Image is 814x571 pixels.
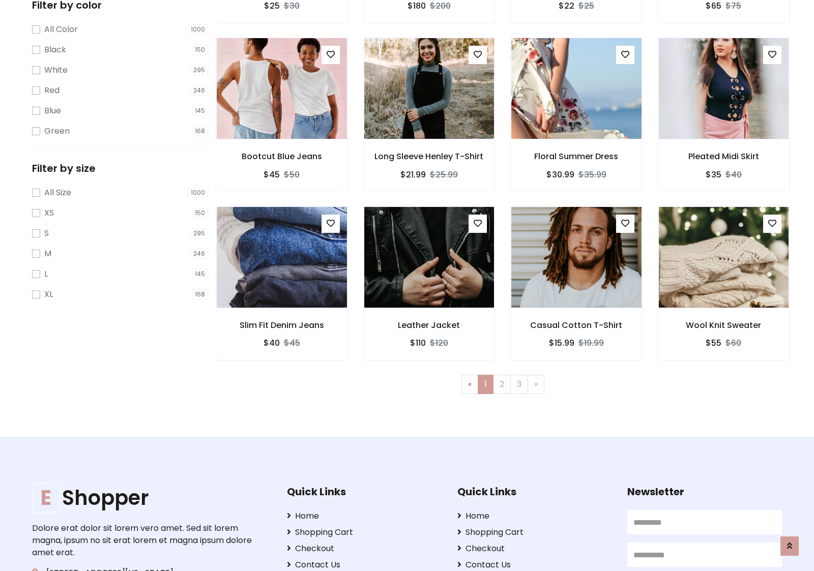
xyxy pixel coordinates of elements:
[44,44,66,56] label: Black
[287,510,442,522] a: Home
[457,486,612,498] h5: Quick Links
[188,24,208,35] span: 1000
[192,208,208,218] span: 150
[549,338,574,348] h6: $15.99
[192,126,208,136] span: 168
[410,338,426,348] h6: $110
[578,169,606,181] del: $35.99
[457,510,612,522] a: Home
[44,105,61,117] label: Blue
[287,486,442,498] h5: Quick Links
[457,559,612,571] a: Contact Us
[493,375,511,394] a: 2
[725,337,741,349] del: $60
[32,522,255,559] p: Dolore erat dolor sit lorem vero amet. Sed sit lorem magna, ipsum no sit erat lorem et magna ipsu...
[44,84,60,97] label: Red
[478,375,493,394] a: 1
[546,170,574,179] h6: $30.99
[44,64,68,76] label: White
[264,1,280,11] h6: $25
[287,543,442,555] a: Checkout
[44,23,78,36] label: All Color
[528,375,544,394] a: Next
[44,125,70,137] label: Green
[44,207,54,219] label: XS
[190,65,208,75] span: 295
[44,268,48,280] label: L
[287,559,442,571] a: Contact Us
[430,169,458,181] del: $25.99
[706,170,721,179] h6: $35
[408,1,426,11] h6: $180
[192,106,208,116] span: 145
[658,152,790,161] h6: Pleated Midi Skirt
[264,170,280,179] h6: $45
[192,269,208,279] span: 145
[190,228,208,238] span: 295
[190,249,208,259] span: 246
[192,45,208,55] span: 150
[578,337,604,349] del: $19.99
[706,1,721,11] h6: $65
[188,188,208,198] span: 1000
[190,85,208,96] span: 246
[725,169,742,181] del: $40
[457,543,612,555] a: Checkout
[284,337,300,349] del: $45
[284,169,300,181] del: $50
[44,187,71,199] label: All Size
[44,227,49,239] label: S
[44,288,53,300] label: XL
[430,337,448,349] del: $120
[32,486,255,510] h1: Shopper
[706,338,721,348] h6: $55
[216,320,347,330] h6: Slim Fit Denim Jeans
[44,248,51,260] label: M
[511,152,642,161] h6: Floral Summer Dress
[216,152,347,161] h6: Bootcut Blue Jeans
[223,375,782,394] nav: Page navigation
[627,486,782,498] h5: Newsletter
[287,526,442,538] a: Shopping Cart
[400,170,426,179] h6: $21.99
[364,152,495,161] h6: Long Sleeve Henley T-Shirt
[32,486,255,510] a: EShopper
[192,289,208,299] span: 168
[510,375,528,394] a: 3
[32,483,60,513] span: E
[364,320,495,330] h6: Leather Jacket
[534,378,538,390] span: »
[264,338,280,348] h6: $40
[457,526,612,538] a: Shopping Cart
[559,1,574,11] h6: $22
[511,320,642,330] h6: Casual Cotton T-Shirt
[32,162,208,174] h5: Filter by size
[658,320,790,330] h6: Wool Knit Sweater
